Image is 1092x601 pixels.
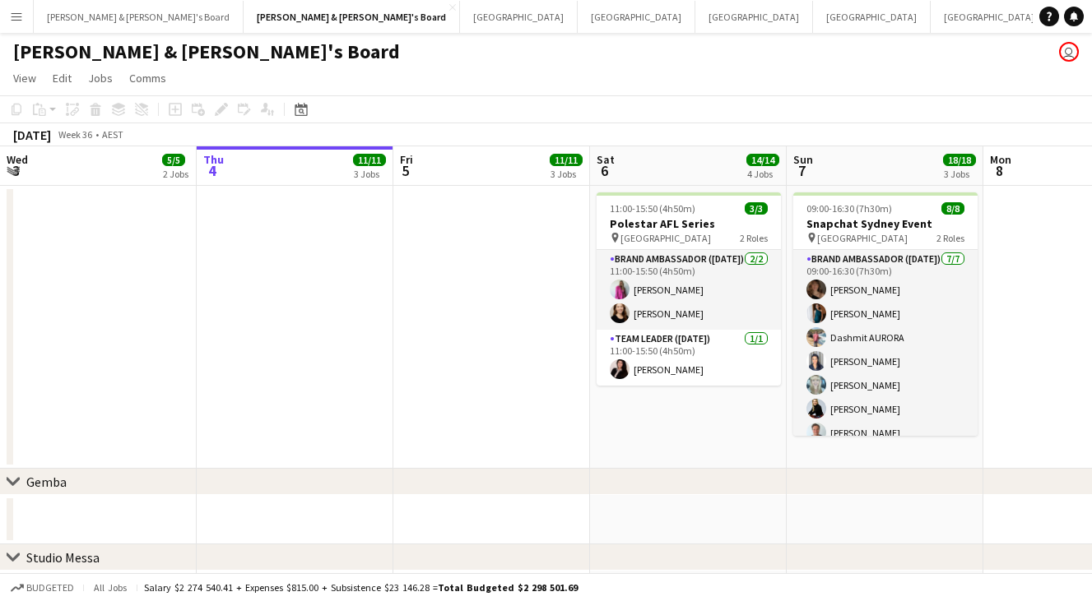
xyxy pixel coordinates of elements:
span: View [13,71,36,86]
span: Week 36 [54,128,95,141]
div: 3 Jobs [551,168,582,180]
app-card-role: Brand Ambassador ([DATE])2/211:00-15:50 (4h50m)[PERSON_NAME][PERSON_NAME] [597,250,781,330]
span: 7 [791,161,813,180]
span: 2 Roles [740,232,768,244]
span: Comms [129,71,166,86]
span: 11/11 [353,154,386,166]
span: Sun [793,152,813,167]
button: [GEOGRAPHIC_DATA] [813,1,931,33]
span: 3 [4,161,28,180]
div: Gemba [26,474,67,490]
a: Comms [123,67,173,89]
div: 3 Jobs [354,168,385,180]
app-card-role: Team Leader ([DATE])1/111:00-15:50 (4h50m)[PERSON_NAME] [597,330,781,386]
app-card-role: Brand Ambassador ([DATE])7/709:00-16:30 (7h30m)[PERSON_NAME][PERSON_NAME]Dashmit AURORA[PERSON_NA... [793,250,978,449]
h1: [PERSON_NAME] & [PERSON_NAME]'s Board [13,39,400,64]
button: [GEOGRAPHIC_DATA] [578,1,695,33]
div: Salary $2 274 540.41 + Expenses $815.00 + Subsistence $23 146.28 = [144,581,578,594]
span: 18/18 [943,154,976,166]
button: [GEOGRAPHIC_DATA] [695,1,813,33]
span: Fri [400,152,413,167]
span: 14/14 [746,154,779,166]
span: Budgeted [26,582,74,594]
h3: Snapchat Sydney Event [793,216,978,231]
span: 2 Roles [936,232,964,244]
span: 11:00-15:50 (4h50m) [610,202,695,215]
button: [PERSON_NAME] & [PERSON_NAME]'s Board [244,1,460,33]
span: 8 [987,161,1011,180]
div: AEST [102,128,123,141]
span: Thu [203,152,224,167]
span: Jobs [88,71,113,86]
span: 5/5 [162,154,185,166]
span: Sat [597,152,615,167]
app-user-avatar: Jenny Tu [1059,42,1079,62]
span: Wed [7,152,28,167]
app-job-card: 09:00-16:30 (7h30m)8/8Snapchat Sydney Event [GEOGRAPHIC_DATA]2 RolesBrand Ambassador ([DATE])7/70... [793,192,978,436]
a: Jobs [81,67,119,89]
button: Budgeted [8,579,77,597]
div: Studio Messa [26,549,100,566]
span: 11/11 [550,154,583,166]
app-job-card: 11:00-15:50 (4h50m)3/3Polestar AFL Series [GEOGRAPHIC_DATA]2 RolesBrand Ambassador ([DATE])2/211:... [597,192,781,386]
span: All jobs [91,581,130,594]
h3: Polestar AFL Series [597,216,781,231]
span: [GEOGRAPHIC_DATA] [817,232,908,244]
span: [GEOGRAPHIC_DATA] [620,232,711,244]
button: [PERSON_NAME] & [PERSON_NAME]'s Board [34,1,244,33]
span: 09:00-16:30 (7h30m) [806,202,892,215]
a: View [7,67,43,89]
button: [GEOGRAPHIC_DATA] [460,1,578,33]
div: [DATE] [13,127,51,143]
span: 4 [201,161,224,180]
span: Total Budgeted $2 298 501.69 [438,581,578,594]
div: 4 Jobs [747,168,778,180]
div: 2 Jobs [163,168,188,180]
div: 3 Jobs [944,168,975,180]
span: Mon [990,152,1011,167]
span: Edit [53,71,72,86]
span: 8/8 [941,202,964,215]
span: 3/3 [745,202,768,215]
a: Edit [46,67,78,89]
span: 6 [594,161,615,180]
span: 5 [397,161,413,180]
